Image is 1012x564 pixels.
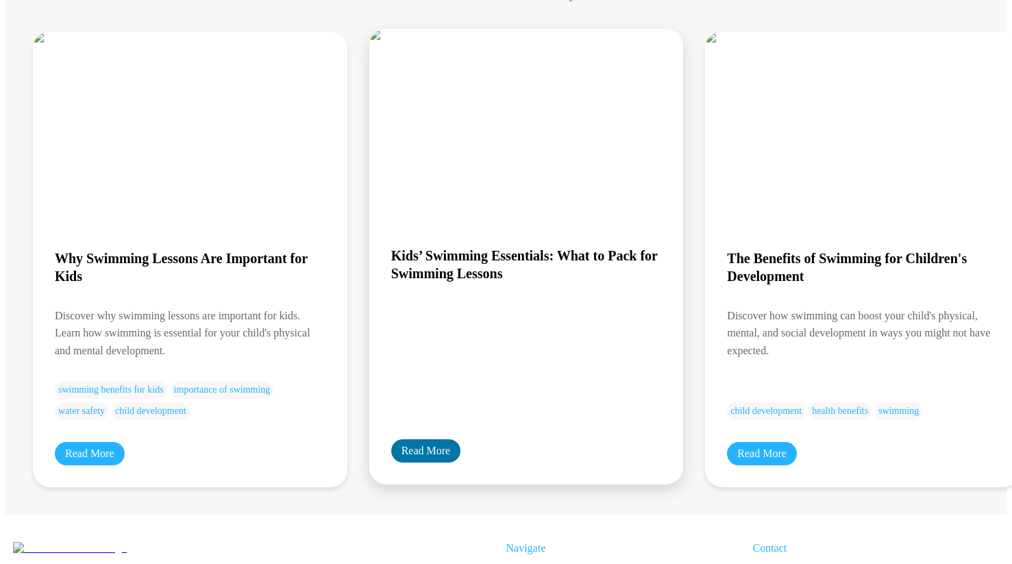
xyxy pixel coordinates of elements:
[705,32,960,44] img: The Benefits of Swimming for Children's Development
[391,439,461,463] a: Read More
[369,29,670,41] img: Kids’ Swimming Essentials: What to Pack for Swimming Lessons
[55,249,325,285] h3: Why Swimming Lessons Are Important for Kids
[727,307,998,381] p: Discover how swimming can boost your child's physical, mental, and social development in ways you...
[55,307,325,360] p: Discover why swimming lessons are important for kids. Learn how swimming is essential for your ch...
[875,402,922,420] span: swimming
[33,32,258,44] img: Why Swimming Lessons Are Important for Kids
[727,249,998,285] h3: The Benefits of Swimming for Children's Development
[809,402,872,420] span: health benefits
[13,542,127,554] img: The Swim Starter Logo
[391,247,662,282] h3: Kids’ Swimming Essentials: What to Pack for Swimming Lessons
[171,381,274,399] span: importance of swimming
[753,542,1000,554] div: Contact
[55,442,125,465] a: Read More
[112,402,190,420] span: child development
[55,402,108,420] span: water safety
[55,381,167,399] span: swimming benefits for kids
[727,402,805,420] span: child development
[727,442,797,465] a: Read More
[506,542,753,554] div: Navigate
